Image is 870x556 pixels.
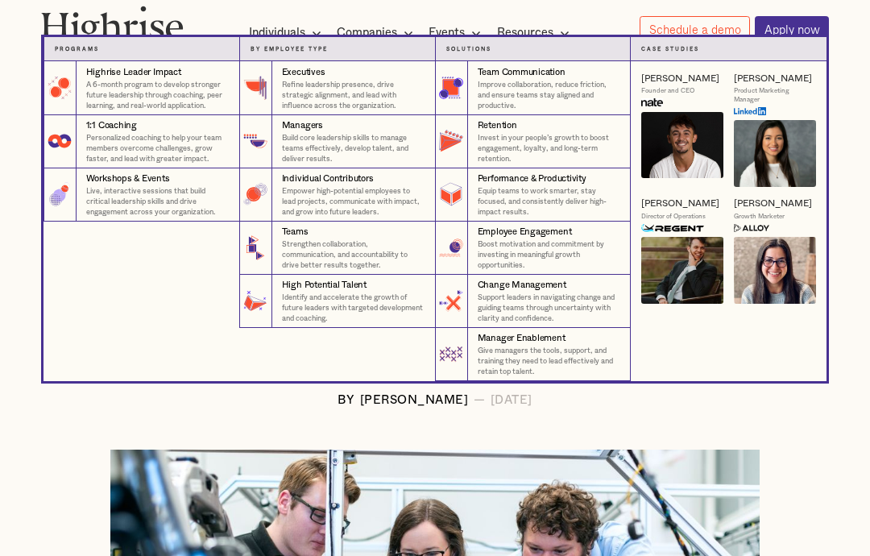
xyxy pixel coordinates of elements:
a: ExecutivesRefine leadership presence, drive strategic alignment, and lead with influence across t... [239,61,435,114]
div: Highrise Leader Impact [86,66,181,79]
div: Product Marketing Manager [734,87,816,104]
a: Team CommunicationImprove collaboration, reduce friction, and ensure teams stay aligned and produ... [435,61,631,114]
a: 1:1 CoachingPersonalized coaching to help your team members overcome challenges, grow faster, and... [43,115,239,168]
a: Manager EnablementGive managers the tools, support, and training they need to lead effectively an... [435,328,631,381]
a: Apply now [755,16,829,43]
div: Growth Marketer [734,213,785,222]
div: Change Management [478,279,566,292]
a: Employee EngagementBoost motivation and commitment by investing in meaningful growth opportunities. [435,222,631,275]
a: Change ManagementSupport leaders in navigating change and guiding teams through uncertainty with ... [435,275,631,328]
div: Events [429,23,465,43]
div: Workshops & Events [86,172,170,185]
a: [PERSON_NAME] [734,73,812,85]
a: ManagersBuild core leadership skills to manage teams effectively, develop talent, and deliver res... [239,115,435,168]
p: Empower high-potential employees to lead projects, communicate with impact, and grow into future ... [282,187,425,218]
div: Employee Engagement [478,226,572,239]
p: Invest in your people’s growth to boost engagement, loyalty, and long-term retention. [478,134,619,165]
div: 1:1 Coaching [86,119,137,132]
div: [PERSON_NAME] [360,394,469,407]
p: A 6-month program to develop stronger future leadership through coaching, peer learning, and real... [86,81,229,112]
div: Resources [497,23,553,43]
div: Resources [497,23,574,43]
strong: Case Studies [641,47,699,52]
a: Performance & ProductivityEquip teams to work smarter, stay focused, and consistently deliver hig... [435,168,631,222]
div: Individual Contributors [282,172,374,185]
div: Individuals [249,23,326,43]
div: Individuals [249,23,305,43]
div: Manager Enablement [478,332,565,345]
div: Founder and CEO [641,87,694,96]
strong: Solutions [446,47,491,52]
p: Refine leadership presence, drive strategic alignment, and lead with influence across the organiz... [282,81,425,112]
p: Boost motivation and commitment by investing in meaningful growth opportunities. [478,240,619,272]
div: Managers [282,119,323,132]
p: Build core leadership skills to manage teams effectively, develop talent, and deliver results. [282,134,425,165]
a: [PERSON_NAME] [734,197,812,210]
div: BY [338,394,354,407]
div: Retention [478,119,517,132]
div: Companies [337,23,418,43]
div: Director of Operations [641,213,706,222]
strong: By Employee Type [251,47,328,52]
p: Improve collaboration, reduce friction, and ensure teams stay aligned and productive. [478,81,619,112]
a: Schedule a demo [640,16,750,43]
a: Workshops & EventsLive, interactive sessions that build critical leadership skills and drive enga... [43,168,239,222]
a: Highrise Leader ImpactA 6-month program to develop stronger future leadership through coaching, p... [43,61,239,114]
div: Teams [282,226,309,239]
strong: Programs [55,47,99,52]
img: Highrise logo [41,6,184,48]
a: Individual ContributorsEmpower high-potential employees to lead projects, communicate with impact... [239,168,435,222]
div: High Potential Talent [282,279,367,292]
nav: Companies [9,37,861,381]
p: Strengthen collaboration, communication, and accountability to drive better results together. [282,240,425,272]
div: — [474,394,486,407]
p: Give managers the tools, support, and training they need to lead effectively and retain top talent. [478,346,619,378]
div: Team Communication [478,66,565,79]
a: [PERSON_NAME] [641,73,719,85]
div: Companies [337,23,397,43]
p: Personalized coaching to help your team members overcome challenges, grow faster, and lead with g... [86,134,229,165]
div: [DATE] [491,394,532,407]
div: Performance & Productivity [478,172,586,185]
div: Executives [282,66,325,79]
a: [PERSON_NAME] [641,197,719,210]
a: TeamsStrengthen collaboration, communication, and accountability to drive better results together. [239,222,435,275]
a: High Potential TalentIdentify and accelerate the growth of future leaders with targeted developme... [239,275,435,328]
p: Identify and accelerate the growth of future leaders with targeted development and coaching. [282,293,425,325]
a: RetentionInvest in your people’s growth to boost engagement, loyalty, and long-term retention. [435,115,631,168]
p: Support leaders in navigating change and guiding teams through uncertainty with clarity and confi... [478,293,619,325]
div: Events [429,23,486,43]
p: Live, interactive sessions that build critical leadership skills and drive engagement across your... [86,187,229,218]
p: Equip teams to work smarter, stay focused, and consistently deliver high-impact results. [478,187,619,218]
